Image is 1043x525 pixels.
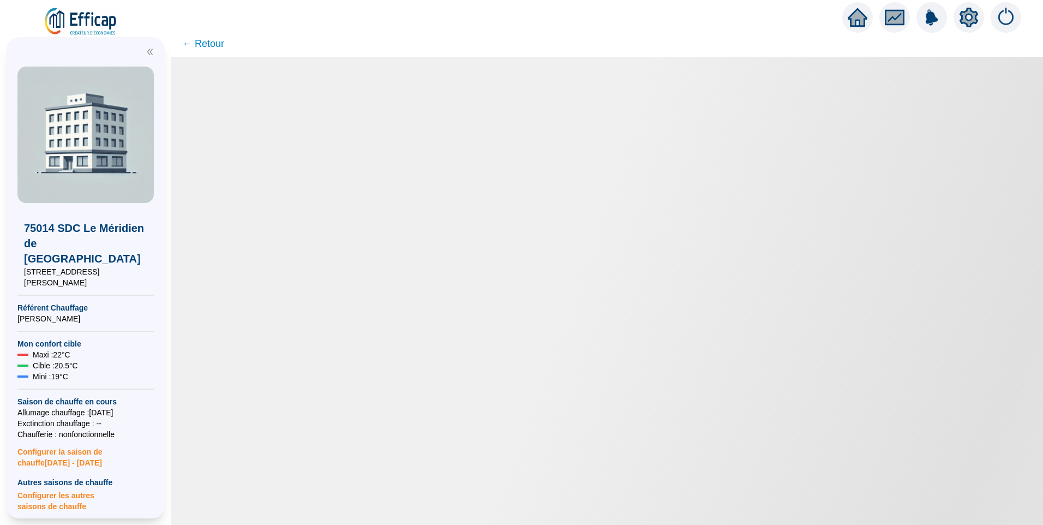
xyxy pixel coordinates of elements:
[146,48,154,56] span: double-left
[17,396,154,407] span: Saison de chauffe en cours
[885,8,904,27] span: fund
[17,313,154,324] span: [PERSON_NAME]
[33,371,68,382] span: Mini : 19 °C
[24,266,147,288] span: [STREET_ADDRESS][PERSON_NAME]
[848,8,867,27] span: home
[916,2,947,33] img: alerts
[44,7,118,37] img: efficap energie logo
[17,440,154,468] span: Configurer la saison de chauffe [DATE] - [DATE]
[33,349,70,360] span: Maxi : 22 °C
[17,418,154,429] span: Exctinction chauffage : --
[182,36,224,51] span: ← Retour
[959,8,979,27] span: setting
[17,338,154,349] span: Mon confort cible
[17,302,154,313] span: Référent Chauffage
[17,429,154,440] span: Chaufferie : non fonctionnelle
[17,477,154,488] span: Autres saisons de chauffe
[24,220,147,266] span: 75014 SDC Le Méridien de [GEOGRAPHIC_DATA]
[991,2,1021,33] img: alerts
[17,488,154,512] span: Configurer les autres saisons de chauffe
[17,407,154,418] span: Allumage chauffage : [DATE]
[33,360,78,371] span: Cible : 20.5 °C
